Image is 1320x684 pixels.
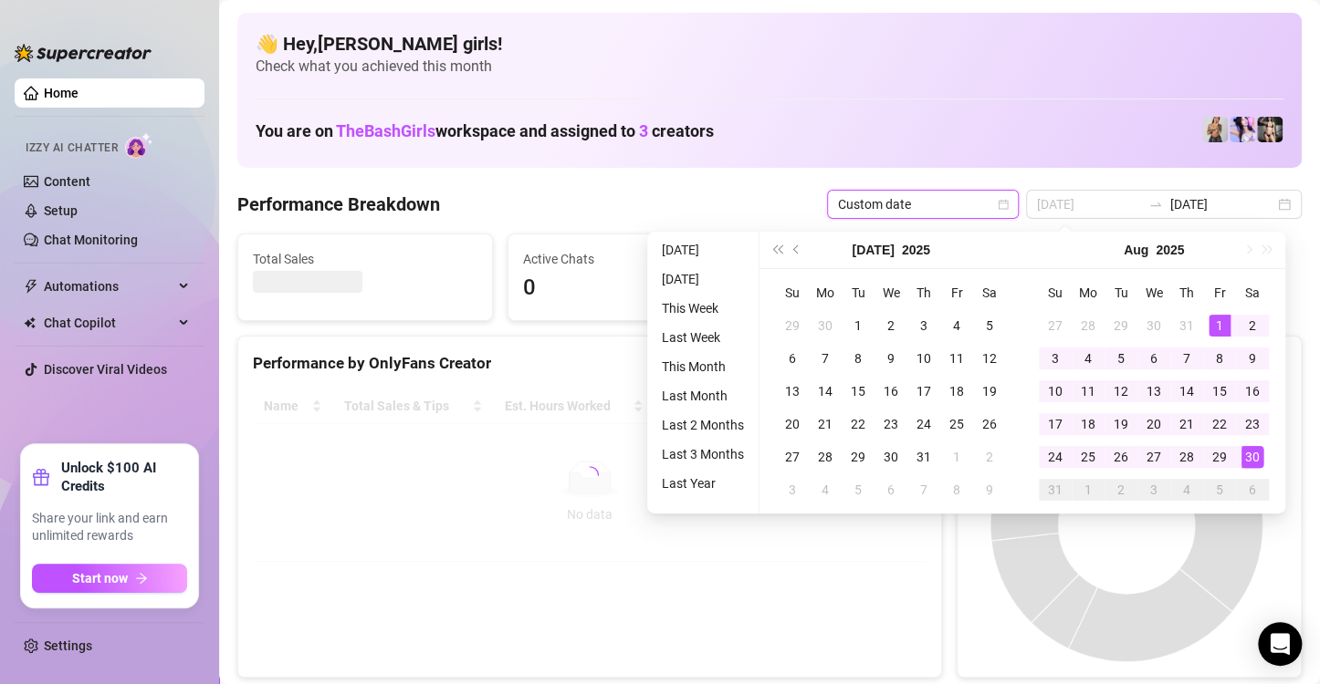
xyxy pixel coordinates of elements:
div: 30 [880,446,902,468]
td: 2025-07-31 [907,440,940,473]
td: 2025-08-09 [1236,342,1269,375]
th: Mo [1072,276,1105,309]
div: 14 [814,380,836,402]
div: 8 [1209,347,1231,369]
td: 2025-08-01 [940,440,973,473]
td: 2025-07-08 [842,342,875,375]
div: 5 [1110,347,1132,369]
li: Last 2 Months [655,414,751,436]
li: Last Year [655,472,751,494]
div: 11 [1077,380,1099,402]
strong: Unlock $100 AI Credits [61,459,187,495]
span: Automations [44,272,173,301]
td: 2025-08-20 [1137,408,1170,440]
h1: You are on workspace and assigned to creators [256,121,714,141]
td: 2025-08-30 [1236,440,1269,473]
div: 29 [781,315,803,337]
div: 31 [913,446,935,468]
td: 2025-08-08 [1203,342,1236,375]
div: 1 [946,446,968,468]
span: to [1148,197,1163,212]
div: Open Intercom Messenger [1258,622,1302,666]
div: 2 [979,446,1000,468]
div: 1 [847,315,869,337]
div: 23 [880,413,902,435]
li: Last Month [655,385,751,407]
div: 13 [781,380,803,402]
h4: 👋 Hey, [PERSON_NAME] girls ! [256,31,1283,57]
td: 2025-07-25 [940,408,973,440]
div: 18 [946,380,968,402]
button: Start nowarrow-right [32,564,187,593]
td: 2025-08-06 [1137,342,1170,375]
td: 2025-09-06 [1236,473,1269,506]
td: 2025-07-01 [842,309,875,342]
span: Chat Copilot [44,308,173,337]
h4: Performance Breakdown [237,192,440,217]
td: 2025-07-24 [907,408,940,440]
td: 2025-07-06 [776,342,809,375]
li: This Week [655,297,751,319]
div: 18 [1077,413,1099,435]
td: 2025-07-22 [842,408,875,440]
td: 2025-07-28 [809,440,842,473]
td: 2025-07-19 [973,375,1006,408]
div: 2 [880,315,902,337]
div: 24 [1044,446,1066,468]
div: 4 [946,315,968,337]
div: 6 [1143,347,1165,369]
td: 2025-08-21 [1170,408,1203,440]
div: 24 [913,413,935,435]
td: 2025-08-16 [1236,375,1269,408]
td: 2025-07-11 [940,342,973,375]
th: We [1137,276,1170,309]
a: Home [44,86,79,100]
li: This Month [655,356,751,378]
div: 19 [979,380,1000,402]
a: Settings [44,638,92,653]
div: 6 [1241,479,1263,501]
div: 28 [1176,446,1198,468]
td: 2025-08-03 [1039,342,1072,375]
img: logo-BBDzfeDw.svg [15,44,152,62]
div: 7 [913,479,935,501]
td: 2025-08-01 [1203,309,1236,342]
span: Check what you achieved this month [256,57,1283,77]
td: 2025-07-03 [907,309,940,342]
div: 20 [781,413,803,435]
div: 28 [1077,315,1099,337]
td: 2025-09-05 [1203,473,1236,506]
span: loading [580,465,600,485]
td: 2025-08-07 [907,473,940,506]
td: 2025-08-31 [1039,473,1072,506]
th: Su [1039,276,1072,309]
td: 2025-07-30 [1137,309,1170,342]
td: 2025-07-09 [875,342,907,375]
td: 2025-07-13 [776,375,809,408]
a: Chat Monitoring [44,233,138,247]
td: 2025-08-13 [1137,375,1170,408]
td: 2025-06-30 [809,309,842,342]
div: 10 [1044,380,1066,402]
li: Last Week [655,326,751,348]
th: Fr [940,276,973,309]
div: 3 [913,315,935,337]
div: 22 [847,413,869,435]
td: 2025-08-11 [1072,375,1105,408]
span: Custom date [838,191,1008,218]
div: 11 [946,347,968,369]
button: Choose a year [1156,232,1184,268]
li: [DATE] [655,239,751,261]
td: 2025-07-04 [940,309,973,342]
div: 5 [1209,479,1231,501]
div: 4 [1176,479,1198,501]
img: Bonnie [1257,117,1283,142]
td: 2025-08-22 [1203,408,1236,440]
td: 2025-07-27 [776,440,809,473]
td: 2025-07-05 [973,309,1006,342]
div: 19 [1110,413,1132,435]
div: 29 [1110,315,1132,337]
div: 1 [1209,315,1231,337]
td: 2025-09-01 [1072,473,1105,506]
span: Total Sales [253,249,477,269]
